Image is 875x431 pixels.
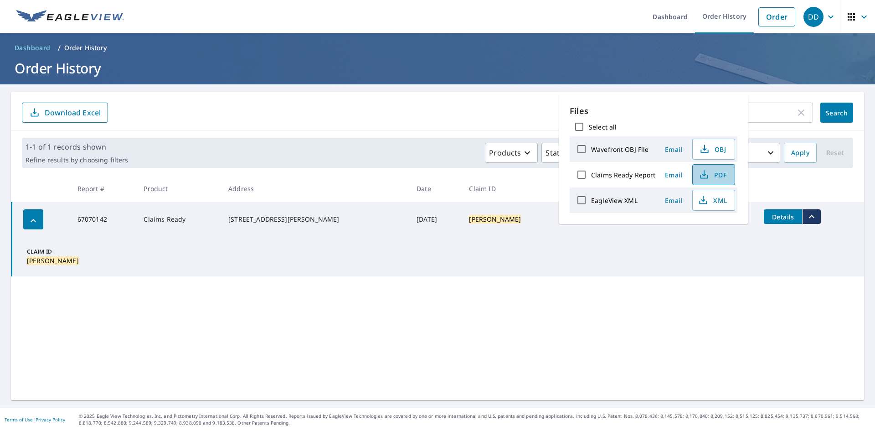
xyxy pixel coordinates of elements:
a: Order [758,7,795,26]
p: | [5,417,65,422]
th: Date [409,175,462,202]
button: Email [659,142,689,156]
td: Claims Ready [136,202,221,237]
td: 67070142 [70,202,137,237]
th: Report # [70,175,137,202]
th: Claim ID [462,175,561,202]
label: Wavefront OBJ File [591,145,649,154]
label: Select all [589,123,617,131]
p: Claim ID [27,248,82,256]
p: Refine results by choosing filters [26,156,128,164]
p: Products [489,147,521,158]
span: Email [663,145,685,154]
button: OBJ [692,139,735,160]
button: Search [820,103,853,123]
mark: [PERSON_NAME] [27,256,79,265]
a: Dashboard [11,41,54,55]
li: / [58,42,61,53]
span: Apply [791,147,809,159]
div: DD [803,7,824,27]
span: Email [663,196,685,205]
mark: [PERSON_NAME] [469,215,521,223]
button: Email [659,193,689,208]
button: XML [692,190,735,211]
button: Products [485,143,538,163]
p: © 2025 Eagle View Technologies, Inc. and Pictometry International Corp. All Rights Reserved. Repo... [79,413,870,426]
p: Status [546,147,568,158]
p: Download Excel [45,108,101,118]
span: Email [663,171,685,179]
p: Files [570,105,737,117]
button: Email [659,168,689,182]
span: XML [698,195,727,206]
span: Search [828,109,846,117]
th: Product [136,175,221,202]
td: [DATE] [409,202,462,237]
button: filesDropdownBtn-67070142 [802,209,821,224]
a: Privacy Policy [36,416,65,423]
a: Terms of Use [5,416,33,423]
span: Details [769,213,797,221]
button: detailsBtn-67070142 [764,209,802,224]
h1: Order History [11,59,864,78]
label: Claims Ready Report [591,171,656,179]
p: Order History [64,43,107,52]
span: PDF [698,169,727,180]
img: EV Logo [16,10,124,24]
button: Status [541,143,585,163]
button: Download Excel [22,103,108,123]
span: OBJ [698,144,727,155]
label: EagleView XML [591,196,638,205]
div: [STREET_ADDRESS][PERSON_NAME] [228,215,402,224]
span: Dashboard [15,43,51,52]
button: Apply [784,143,817,163]
p: 1-1 of 1 records shown [26,141,128,152]
nav: breadcrumb [11,41,864,55]
button: PDF [692,164,735,185]
th: Address [221,175,409,202]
